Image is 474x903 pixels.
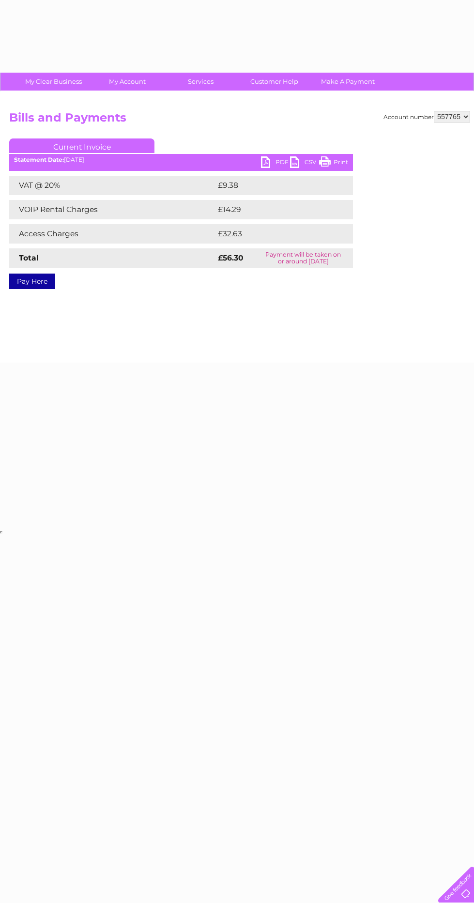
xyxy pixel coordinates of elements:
td: Access Charges [9,224,215,244]
a: Services [161,73,241,91]
a: PDF [261,156,290,170]
td: VOIP Rental Charges [9,200,215,219]
strong: £56.30 [218,253,244,262]
a: Make A Payment [308,73,388,91]
b: Statement Date: [14,156,64,163]
div: Account number [383,111,470,122]
td: £14.29 [215,200,333,219]
a: My Account [87,73,167,91]
a: CSV [290,156,319,170]
a: Current Invoice [9,138,154,153]
a: Pay Here [9,274,55,289]
a: Customer Help [234,73,314,91]
td: £9.38 [215,176,331,195]
td: VAT @ 20% [9,176,215,195]
a: Print [319,156,348,170]
h2: Bills and Payments [9,111,470,129]
a: My Clear Business [14,73,93,91]
strong: Total [19,253,39,262]
div: [DATE] [9,156,353,163]
td: Payment will be taken on or around [DATE] [253,248,353,268]
td: £32.63 [215,224,333,244]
